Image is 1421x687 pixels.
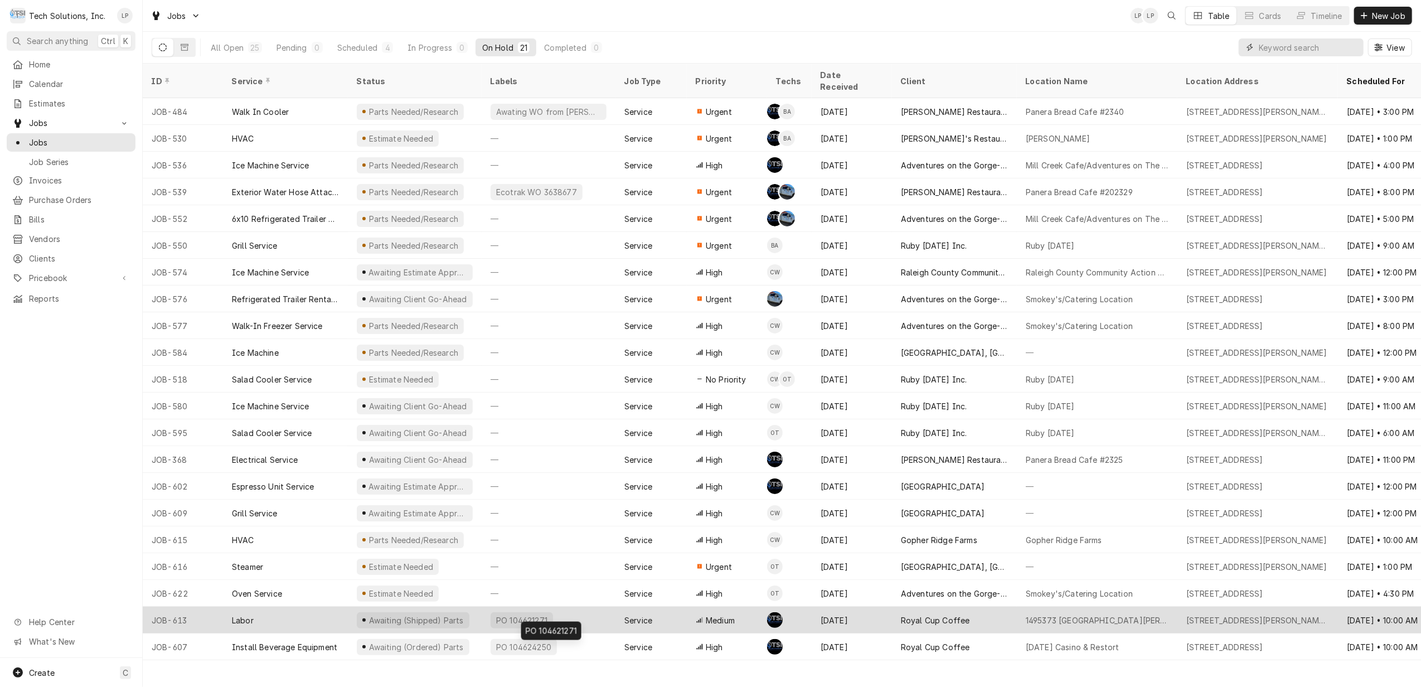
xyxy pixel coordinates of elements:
div: Labels [491,75,607,87]
span: What's New [29,636,129,647]
span: Ctrl [101,35,115,47]
a: Clients [7,249,135,268]
div: SB [767,157,783,173]
span: Bills [29,214,130,225]
div: Salad Cooler Service [232,374,312,385]
div: Service [624,240,652,251]
div: Service [624,507,652,519]
div: JOB-584 [143,339,223,366]
div: AF [767,478,783,494]
div: Ruby [DATE] Inc. [901,427,967,439]
a: Purchase Orders [7,191,135,209]
div: Awaiting Client Go-Ahead [367,454,468,466]
div: [DATE] [812,205,892,232]
div: Raleigh County Community Action Association [1026,267,1168,278]
div: Service [624,374,652,385]
div: — [482,473,615,500]
a: Go to Jobs [7,114,135,132]
div: Coleton Wallace's Avatar [767,398,783,414]
div: — [482,446,615,473]
div: Cards [1259,10,1282,22]
span: New Job [1370,10,1408,22]
div: Awaiting Client Go-Ahead [367,400,468,412]
div: Coleton Wallace's Avatar [767,345,783,360]
div: [DATE] [812,232,892,259]
div: JOB-577 [143,312,223,339]
div: [PERSON_NAME]'s Restaurants, LLC [901,133,1008,144]
div: LP [1143,8,1158,23]
div: 0 [459,42,465,54]
button: Search anythingCtrlK [7,31,135,51]
div: [PERSON_NAME] [1026,133,1090,144]
div: JOB-552 [143,205,223,232]
div: Techs [776,75,803,87]
div: JOB-609 [143,500,223,526]
div: Ice Machine Service [232,267,309,278]
div: T [10,8,26,23]
div: [STREET_ADDRESS][PERSON_NAME][PERSON_NAME] [1186,427,1329,439]
div: Brian Alexander's Avatar [779,104,795,119]
div: — [482,232,615,259]
div: Service [624,159,652,171]
div: JOB-576 [143,286,223,312]
div: Panera Bread Cafe #202329 [1026,186,1133,198]
span: High [706,347,723,359]
div: JOB-484 [143,98,223,125]
div: Coleton Wallace's Avatar [767,371,783,387]
div: Lisa Paschal's Avatar [117,8,133,23]
div: Walk In Cooler [232,106,289,118]
div: JOB-595 [143,419,223,446]
div: [DATE] [812,419,892,446]
div: AF [767,211,783,226]
div: Scheduled [337,42,377,54]
div: Service [624,213,652,225]
div: [STREET_ADDRESS][PERSON_NAME] [1186,400,1327,412]
span: Calendar [29,78,130,90]
div: BA [779,104,795,119]
div: — [1017,473,1177,500]
div: Service [624,133,652,144]
div: Coleton Wallace's Avatar [767,264,783,280]
div: LP [117,8,133,23]
div: Austin Fox's Avatar [767,478,783,494]
div: Ice Machine Service [232,159,309,171]
div: [DATE] [812,125,892,152]
div: 25 [250,42,259,54]
div: [DATE] [812,286,892,312]
div: Table [1208,10,1230,22]
div: Adventures on the Gorge-Aramark Destinations [901,213,1008,225]
div: Pending [277,42,307,54]
span: High [706,481,723,492]
span: Urgent [706,186,732,198]
div: [DATE] [812,500,892,526]
div: Raleigh County Community Action Association [901,267,1008,278]
div: [GEOGRAPHIC_DATA] [901,507,985,519]
div: Otis Tooley's Avatar [779,371,795,387]
div: [STREET_ADDRESS] [1186,481,1263,492]
div: BA [779,130,795,146]
div: Parts Needed/Research [367,106,459,118]
div: [DATE] [812,152,892,178]
span: Clients [29,253,130,264]
div: Lisa Paschal's Avatar [1131,8,1146,23]
div: OT [767,425,783,441]
div: Estimate Needed [367,374,434,385]
div: Austin Fox's Avatar [767,211,783,226]
div: Parts Needed/Research [367,347,459,359]
span: Urgent [706,133,732,144]
div: JOB-574 [143,259,223,286]
div: Austin Fox's Avatar [767,184,783,200]
div: Service [624,454,652,466]
div: Tech Solutions, Inc.'s Avatar [10,8,26,23]
div: [DATE] [812,259,892,286]
div: CW [767,318,783,333]
span: Reports [29,293,130,304]
div: Joe Paschal's Avatar [779,184,795,200]
div: Mill Creek Cafe/Adventures on The Gorge [1026,159,1168,171]
div: [DATE] [812,366,892,393]
div: Ruby [DATE] Inc. [901,374,967,385]
div: — [482,286,615,312]
div: Service [624,320,652,332]
div: Coleton Wallace's Avatar [767,505,783,521]
div: Austin Fox's Avatar [767,130,783,146]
